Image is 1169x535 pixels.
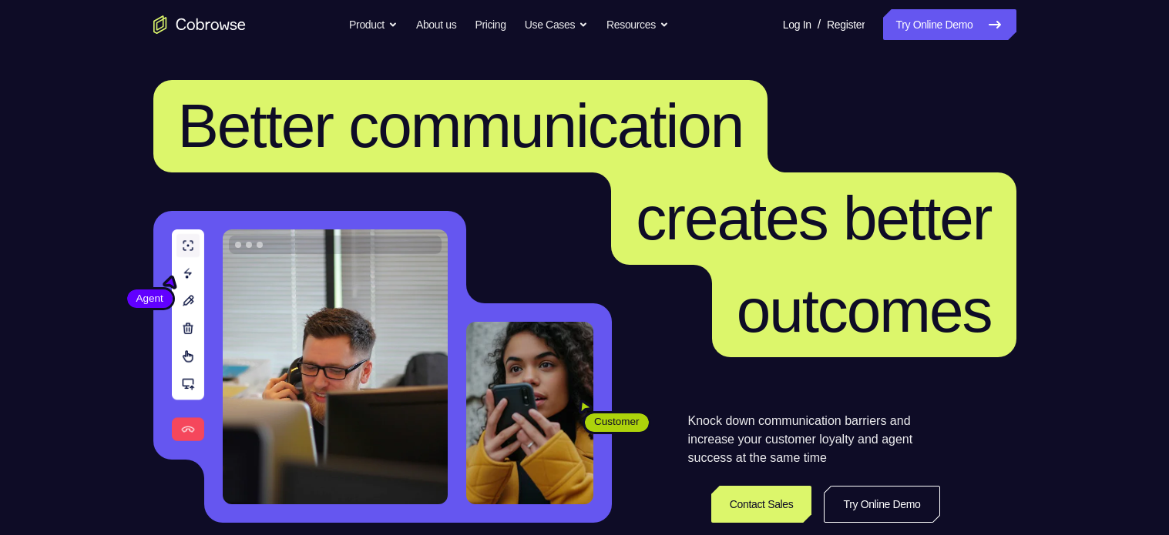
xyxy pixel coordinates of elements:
[475,9,506,40] a: Pricing
[466,322,593,504] img: A customer holding their phone
[883,9,1016,40] a: Try Online Demo
[223,229,448,504] img: A customer support agent talking on the phone
[636,184,991,252] span: creates better
[525,9,588,40] button: Use Cases
[349,9,398,40] button: Product
[783,9,811,40] a: Log In
[737,276,992,345] span: outcomes
[416,9,456,40] a: About us
[827,9,865,40] a: Register
[178,92,744,160] span: Better communication
[153,15,246,34] a: Go to the home page
[688,412,940,467] p: Knock down communication barriers and increase your customer loyalty and agent success at the sam...
[824,486,939,523] a: Try Online Demo
[711,486,812,523] a: Contact Sales
[818,15,821,34] span: /
[606,9,669,40] button: Resources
